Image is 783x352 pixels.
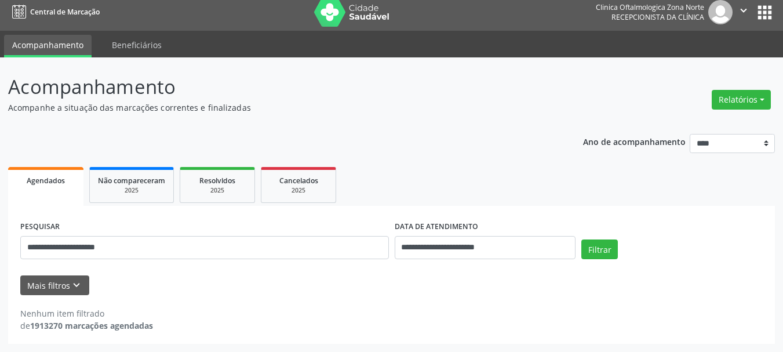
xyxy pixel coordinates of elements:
p: Acompanhamento [8,72,545,101]
span: Cancelados [279,176,318,186]
a: Beneficiários [104,35,170,55]
div: 2025 [98,186,165,195]
p: Ano de acompanhamento [583,134,686,148]
div: Nenhum item filtrado [20,307,153,320]
p: Acompanhe a situação das marcações correntes e finalizadas [8,101,545,114]
button: Relatórios [712,90,771,110]
span: Agendados [27,176,65,186]
div: Clinica Oftalmologica Zona Norte [596,2,704,12]
span: Recepcionista da clínica [611,12,704,22]
label: PESQUISAR [20,218,60,236]
span: Resolvidos [199,176,235,186]
div: de [20,320,153,332]
button: Filtrar [581,239,618,259]
a: Acompanhamento [4,35,92,57]
i: keyboard_arrow_down [70,279,83,292]
strong: 1913270 marcações agendadas [30,320,153,331]
a: Central de Marcação [8,2,100,21]
span: Central de Marcação [30,7,100,17]
span: Não compareceram [98,176,165,186]
button: Mais filtroskeyboard_arrow_down [20,275,89,296]
div: 2025 [188,186,246,195]
label: DATA DE ATENDIMENTO [395,218,478,236]
div: 2025 [270,186,327,195]
button: apps [755,2,775,23]
i:  [737,4,750,17]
